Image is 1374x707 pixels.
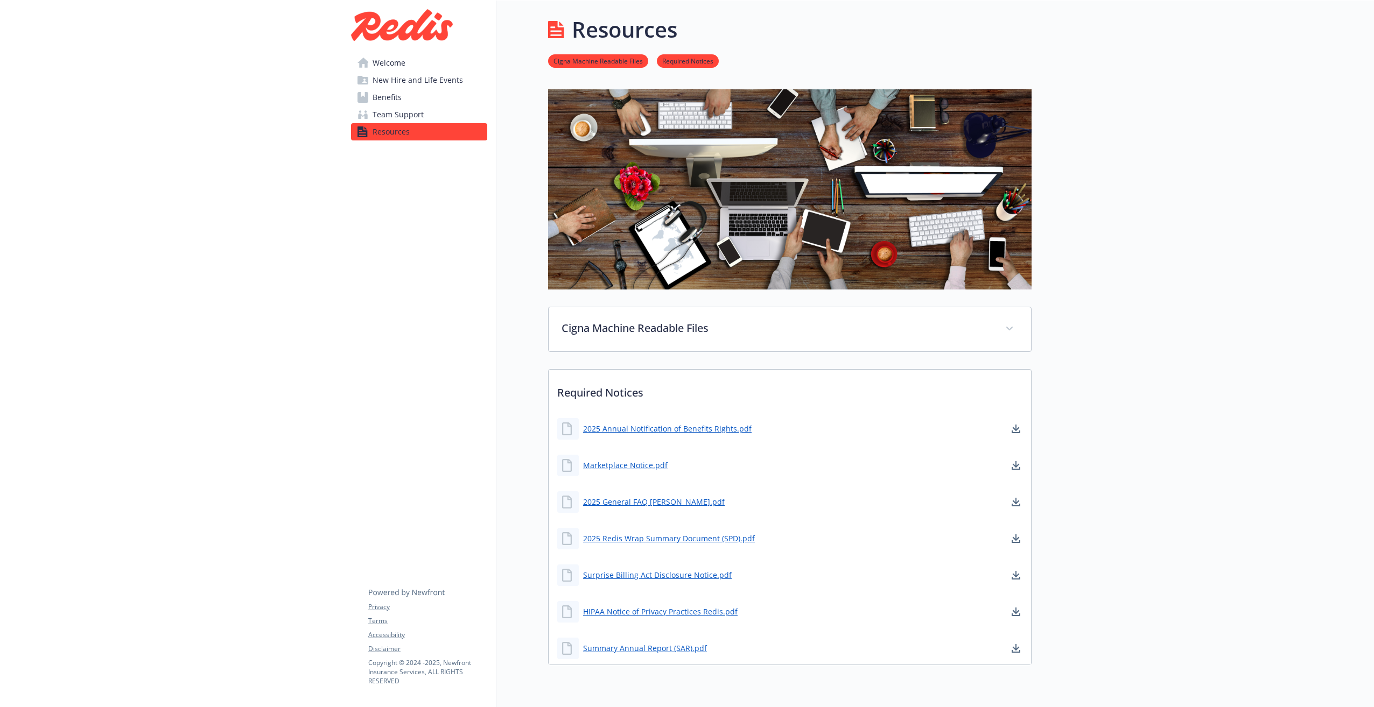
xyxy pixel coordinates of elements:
[583,423,752,434] a: 2025 Annual Notification of Benefits Rights.pdf
[373,106,424,123] span: Team Support
[562,320,992,336] p: Cigna Machine Readable Files
[583,459,668,471] a: Marketplace Notice.pdf
[548,55,648,66] a: Cigna Machine Readable Files
[548,89,1032,289] img: resources page banner
[1010,496,1022,508] a: download document
[368,644,487,654] a: Disclaimer
[583,496,725,507] a: 2025 General FAQ [PERSON_NAME].pdf
[351,106,487,123] a: Team Support
[368,602,487,612] a: Privacy
[373,72,463,89] span: New Hire and Life Events
[1010,459,1022,472] a: download document
[351,89,487,106] a: Benefits
[351,123,487,140] a: Resources
[351,54,487,72] a: Welcome
[583,642,707,654] a: Summary Annual Report (SAR).pdf
[373,54,405,72] span: Welcome
[368,658,487,685] p: Copyright © 2024 - 2025 , Newfront Insurance Services, ALL RIGHTS RESERVED
[583,533,755,544] a: 2025 Redis Wrap Summary Document (SPD).pdf
[1010,422,1022,435] a: download document
[1010,569,1022,582] a: download document
[1010,605,1022,618] a: download document
[1010,642,1022,655] a: download document
[368,616,487,626] a: Terms
[657,55,719,66] a: Required Notices
[373,123,410,140] span: Resources
[373,89,402,106] span: Benefits
[1010,532,1022,545] a: download document
[549,307,1031,351] div: Cigna Machine Readable Files
[572,13,677,46] h1: Resources
[368,630,487,640] a: Accessibility
[351,72,487,89] a: New Hire and Life Events
[549,370,1031,409] p: Required Notices
[583,569,732,581] a: Surprise Billing Act Disclosure Notice.pdf
[583,606,738,617] a: HIPAA Notice of Privacy Practices Redis.pdf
